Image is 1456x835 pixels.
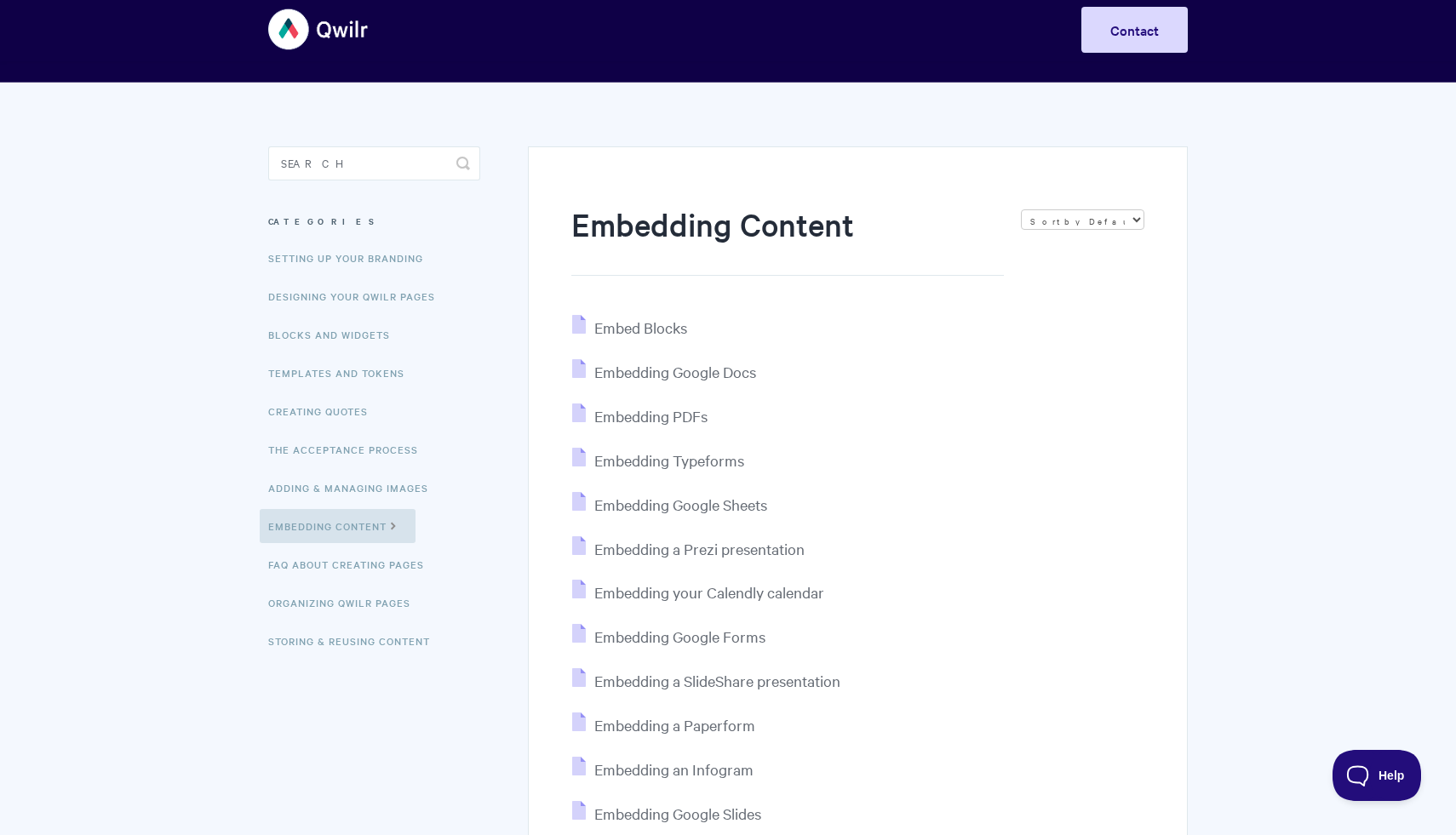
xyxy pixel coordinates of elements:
[260,509,416,543] a: Embedding Content
[572,671,840,690] a: Embedding a SlideShare presentation
[268,317,403,352] a: Blocks and Widgets
[268,471,441,505] a: Adding & Managing Images
[594,626,765,646] span: Embedding Google Forms
[268,394,381,428] a: Creating Quotes
[268,432,431,466] a: The Acceptance Process
[594,671,840,690] span: Embedding a SlideShare presentation
[268,586,423,620] a: Organizing Qwilr Pages
[268,241,436,275] a: Setting up your Branding
[594,495,767,514] span: Embedding Google Sheets
[572,317,687,337] a: Embed Blocks
[572,626,765,646] a: Embedding Google Forms
[572,715,755,735] a: Embedding a Paperform
[572,582,824,602] a: Embedding your Calendly calendar
[268,624,443,658] a: Storing & Reusing Content
[572,450,744,470] a: Embedding Typeforms
[594,759,754,779] span: Embedding an Infogram
[1021,209,1144,230] select: Page reloads on selection
[268,547,437,581] a: FAQ About Creating Pages
[572,804,761,823] a: Embedding Google Slides
[571,203,1004,276] h1: Embedding Content
[268,279,448,313] a: Designing Your Qwilr Pages
[572,406,708,426] a: Embedding PDFs
[594,804,761,823] span: Embedding Google Slides
[1333,750,1422,801] iframe: Toggle Customer Support
[594,362,756,381] span: Embedding Google Docs
[594,582,824,602] span: Embedding your Calendly calendar
[572,362,756,381] a: Embedding Google Docs
[268,356,417,390] a: Templates and Tokens
[268,146,480,180] input: Search
[594,406,708,426] span: Embedding PDFs
[1081,7,1188,53] a: Contact
[268,206,480,237] h3: Categories
[594,317,687,337] span: Embed Blocks
[572,495,767,514] a: Embedding Google Sheets
[594,450,744,470] span: Embedding Typeforms
[594,715,755,735] span: Embedding a Paperform
[572,539,805,558] a: Embedding a Prezi presentation
[594,539,805,558] span: Embedding a Prezi presentation
[572,759,754,779] a: Embedding an Infogram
